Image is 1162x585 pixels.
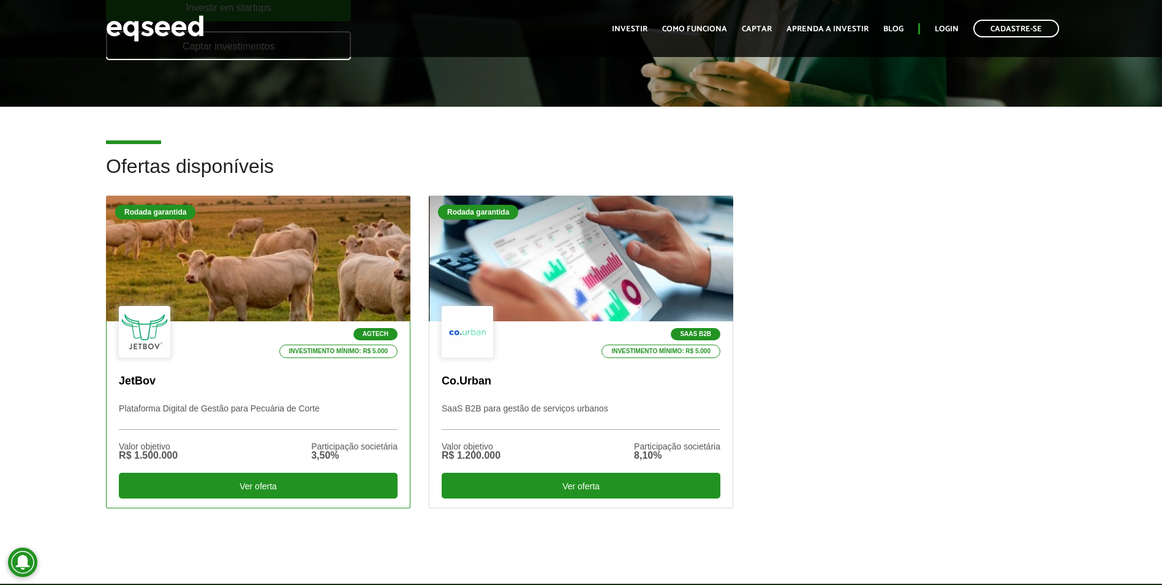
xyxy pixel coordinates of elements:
[662,25,727,33] a: Como funciona
[671,328,720,340] p: SaaS B2B
[119,451,178,461] div: R$ 1.500.000
[279,345,398,358] p: Investimento mínimo: R$ 5.000
[634,451,720,461] div: 8,10%
[634,442,720,451] div: Participação societária
[119,442,178,451] div: Valor objetivo
[442,375,720,388] p: Co.Urban
[787,25,869,33] a: Aprenda a investir
[442,403,720,430] p: SaaS B2B para gestão de serviços urbanos
[119,403,398,430] p: Plataforma Digital de Gestão para Pecuária de Corte
[602,345,720,358] p: Investimento mínimo: R$ 5.000
[106,196,410,508] a: Rodada garantida Agtech Investimento mínimo: R$ 5.000 JetBov Plataforma Digital de Gestão para Pe...
[119,473,398,499] div: Ver oferta
[353,328,398,340] p: Agtech
[883,25,904,33] a: Blog
[311,442,398,451] div: Participação societária
[106,156,1056,196] h2: Ofertas disponíveis
[442,473,720,499] div: Ver oferta
[442,442,500,451] div: Valor objetivo
[612,25,647,33] a: Investir
[106,12,204,45] img: EqSeed
[429,196,733,508] a: Rodada garantida SaaS B2B Investimento mínimo: R$ 5.000 Co.Urban SaaS B2B para gestão de serviços...
[442,451,500,461] div: R$ 1.200.000
[973,20,1059,37] a: Cadastre-se
[742,25,772,33] a: Captar
[311,451,398,461] div: 3,50%
[935,25,959,33] a: Login
[119,375,398,388] p: JetBov
[115,205,195,220] div: Rodada garantida
[438,205,518,220] div: Rodada garantida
